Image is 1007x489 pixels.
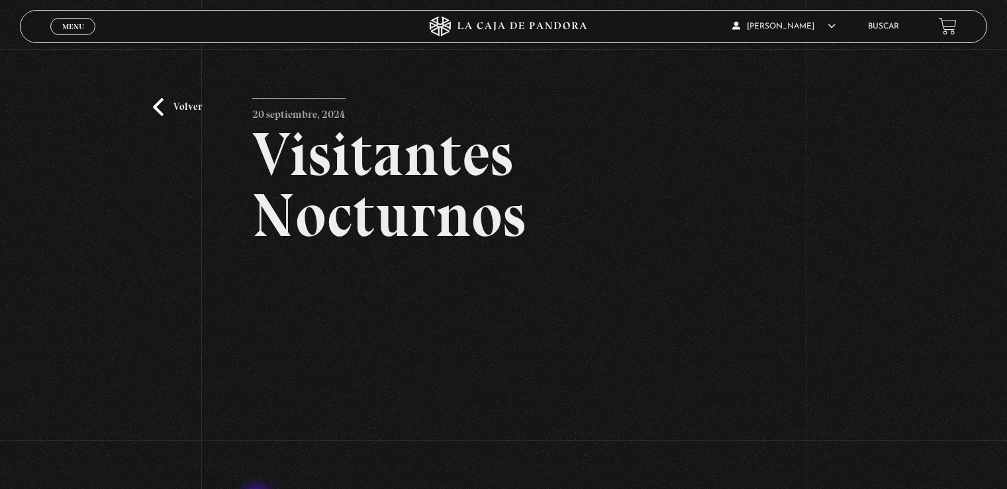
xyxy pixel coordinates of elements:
span: [PERSON_NAME] [732,23,836,30]
span: Menu [62,23,84,30]
a: Volver [153,98,202,116]
a: Buscar [868,23,899,30]
span: Cerrar [58,34,89,43]
h2: Visitantes Nocturnos [252,124,755,246]
p: 20 septiembre, 2024 [252,98,346,125]
a: View your shopping cart [939,17,957,35]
